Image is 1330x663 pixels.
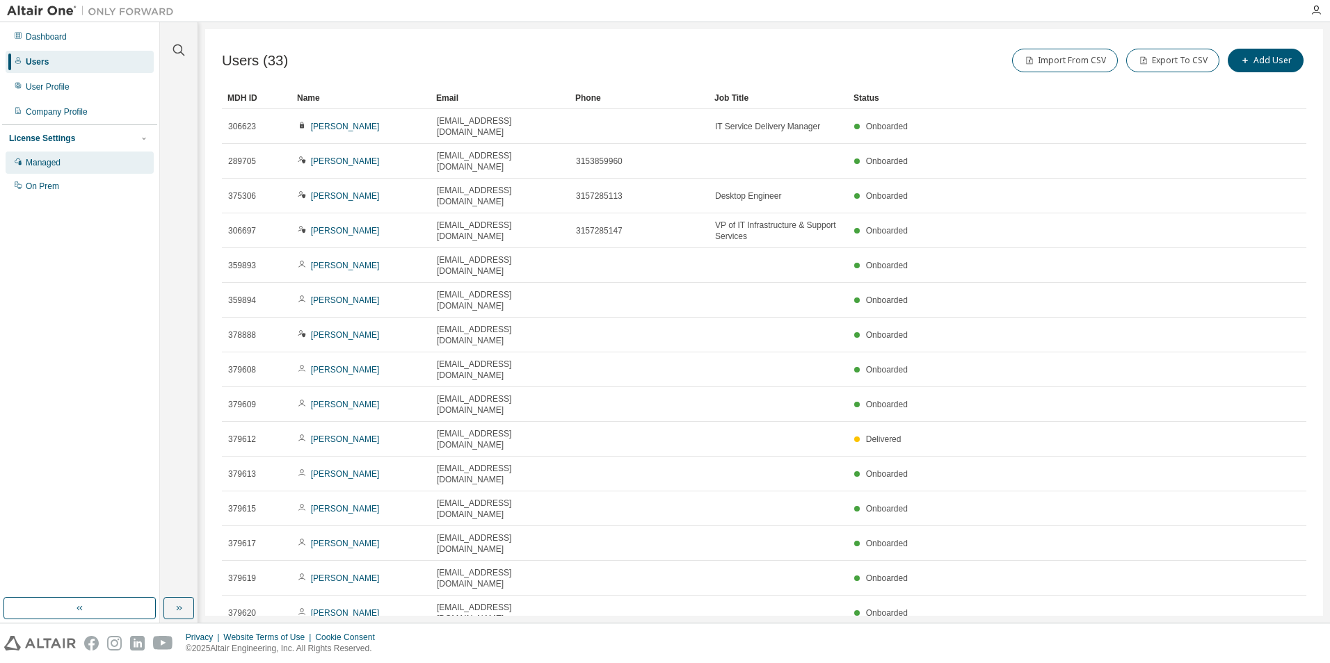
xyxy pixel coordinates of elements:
[437,428,563,450] span: [EMAIL_ADDRESS][DOMAIN_NAME]
[866,608,908,618] span: Onboarded
[311,608,380,618] a: [PERSON_NAME]
[437,498,563,520] span: [EMAIL_ADDRESS][DOMAIN_NAME]
[437,532,563,555] span: [EMAIL_ADDRESS][DOMAIN_NAME]
[311,573,380,583] a: [PERSON_NAME]
[715,220,842,242] span: VP of IT Infrastructure & Support Services
[437,567,563,589] span: [EMAIL_ADDRESS][DOMAIN_NAME]
[1228,49,1304,72] button: Add User
[228,503,256,514] span: 379615
[228,156,256,167] span: 289705
[437,220,563,242] span: [EMAIL_ADDRESS][DOMAIN_NAME]
[228,538,256,549] span: 379617
[7,4,181,18] img: Altair One
[437,185,563,207] span: [EMAIL_ADDRESS][DOMAIN_NAME]
[311,295,380,305] a: [PERSON_NAME]
[311,122,380,131] a: [PERSON_NAME]
[9,133,75,144] div: License Settings
[576,156,623,167] span: 3153859960
[228,434,256,445] span: 379612
[437,393,563,416] span: [EMAIL_ADDRESS][DOMAIN_NAME]
[311,191,380,201] a: [PERSON_NAME]
[436,87,564,109] div: Email
[223,632,315,643] div: Website Terms of Use
[311,226,380,236] a: [PERSON_NAME]
[228,225,256,236] span: 306697
[228,260,256,271] span: 359893
[84,636,99,650] img: facebook.svg
[576,225,623,236] span: 3157285147
[228,364,256,375] span: 379608
[186,632,223,643] div: Privacy
[297,87,425,109] div: Name
[311,434,380,444] a: [PERSON_NAME]
[866,261,908,270] span: Onboarded
[311,156,380,166] a: [PERSON_NAME]
[437,359,563,381] span: [EMAIL_ADDRESS][DOMAIN_NAME]
[866,365,908,375] span: Onboarded
[866,504,908,514] span: Onboarded
[437,289,563,311] span: [EMAIL_ADDRESS][DOMAIN_NAME]
[866,122,908,131] span: Onboarded
[227,87,286,109] div: MDH ID
[26,81,70,92] div: User Profile
[4,636,76,650] img: altair_logo.svg
[715,190,781,202] span: Desktop Engineer
[311,261,380,270] a: [PERSON_NAME]
[222,53,288,69] span: Users (33)
[437,115,563,138] span: [EMAIL_ADDRESS][DOMAIN_NAME]
[153,636,173,650] img: youtube.svg
[576,190,623,202] span: 3157285113
[311,365,380,375] a: [PERSON_NAME]
[714,87,842,109] div: Job Title
[228,468,256,480] span: 379613
[26,31,67,42] div: Dashboard
[228,607,256,619] span: 379620
[311,330,380,340] a: [PERSON_NAME]
[866,400,908,409] span: Onboarded
[866,469,908,479] span: Onboarded
[311,504,380,514] a: [PERSON_NAME]
[228,121,256,132] span: 306623
[866,226,908,236] span: Onboarded
[107,636,122,650] img: instagram.svg
[437,150,563,172] span: [EMAIL_ADDRESS][DOMAIN_NAME]
[866,434,902,444] span: Delivered
[866,539,908,548] span: Onboarded
[26,56,49,67] div: Users
[228,190,256,202] span: 375306
[866,191,908,201] span: Onboarded
[26,106,88,117] div: Company Profile
[311,539,380,548] a: [PERSON_NAME]
[228,573,256,584] span: 379619
[26,157,61,168] div: Managed
[715,121,820,132] span: IT Service Delivery Manager
[854,87,1227,109] div: Status
[437,602,563,624] span: [EMAIL_ADDRESS][DOMAIN_NAME]
[575,87,703,109] div: Phone
[866,573,908,583] span: Onboarded
[1012,49,1118,72] button: Import From CSV
[866,156,908,166] span: Onboarded
[26,181,59,192] div: On Prem
[311,400,380,409] a: [PERSON_NAME]
[437,254,563,277] span: [EMAIL_ADDRESS][DOMAIN_NAME]
[186,643,383,655] p: © 2025 Altair Engineering, Inc. All Rights Reserved.
[311,469,380,479] a: [PERSON_NAME]
[315,632,383,643] div: Cookie Consent
[1126,49,1219,72] button: Export To CSV
[228,399,256,410] span: 379609
[228,295,256,306] span: 359894
[437,463,563,485] span: [EMAIL_ADDRESS][DOMAIN_NAME]
[130,636,145,650] img: linkedin.svg
[866,330,908,340] span: Onboarded
[228,329,256,341] span: 378888
[437,324,563,346] span: [EMAIL_ADDRESS][DOMAIN_NAME]
[866,295,908,305] span: Onboarded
